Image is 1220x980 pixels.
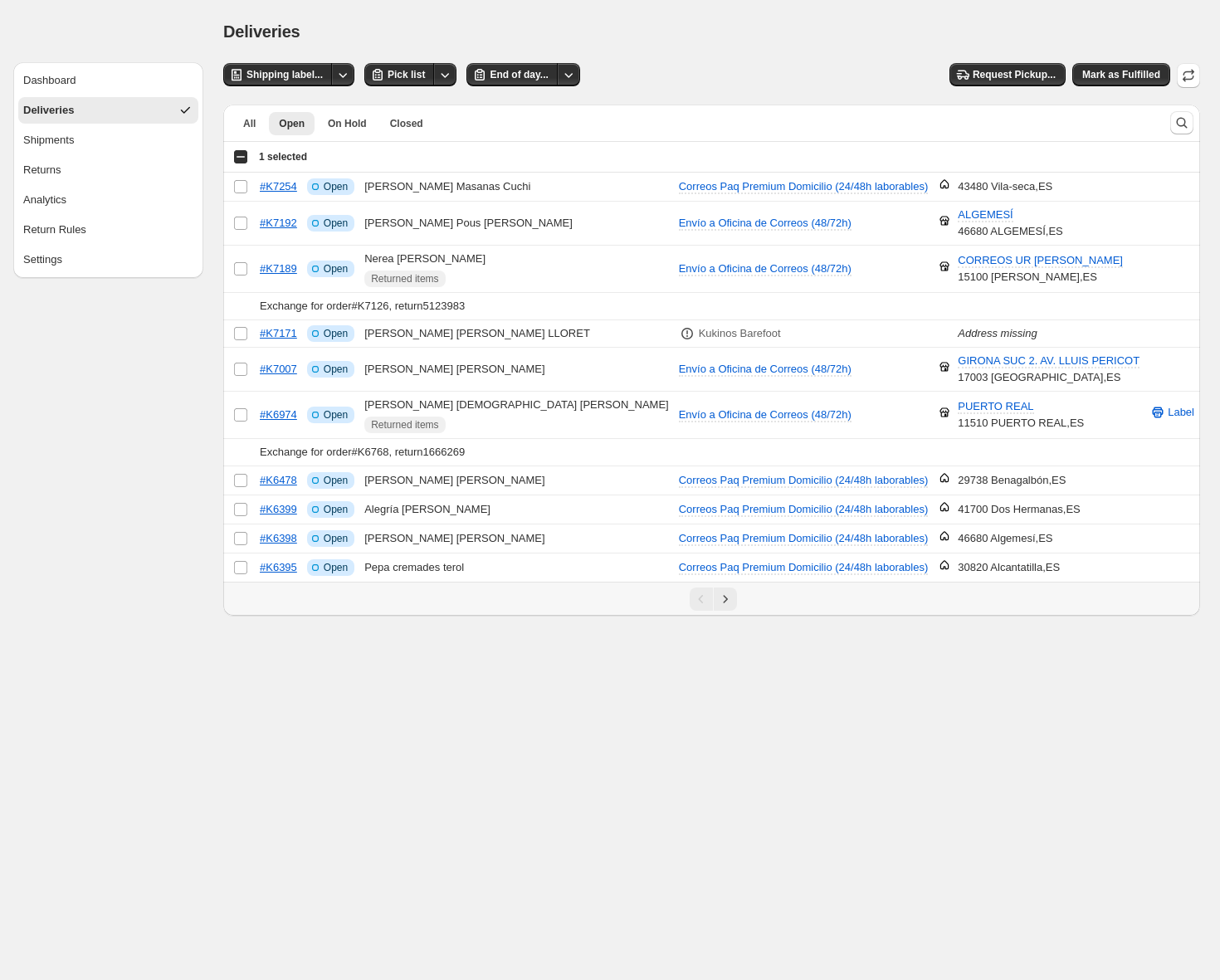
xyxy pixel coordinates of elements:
[243,117,256,130] span: All
[958,398,1084,431] div: 11510 PUERTO REAL , ES
[958,254,1123,268] span: CORREOS UR [PERSON_NAME]
[23,251,62,268] div: Settings
[958,252,1123,285] div: 15100 [PERSON_NAME] , ES
[948,202,1022,228] button: ALGEMESÍ
[958,354,1139,368] span: GIRONA SUC 2. AV. LLUIS PERICOT
[948,393,1043,420] button: PUERTO REAL
[18,246,198,273] button: Settings
[324,217,348,230] span: Open
[18,187,198,213] button: Analytics
[669,256,861,282] button: Envío a Oficina de Correos (48/72h)
[23,72,76,89] div: Dashboard
[958,327,1037,339] i: Address missing
[371,272,438,285] span: Returned items
[324,503,348,516] span: Open
[371,418,438,431] span: Returned items
[359,524,674,553] td: [PERSON_NAME] [PERSON_NAME]
[223,582,1200,616] nav: Pagination
[18,127,198,154] button: Shipments
[390,117,423,130] span: Closed
[23,132,74,149] div: Shipments
[958,472,1066,489] div: 29738 Benagalbón , ES
[949,63,1066,86] button: Request Pickup...
[260,180,297,193] a: #K7254
[223,22,300,41] span: Deliveries
[260,503,297,515] a: #K6399
[490,68,548,81] span: End of day...
[1072,63,1170,86] button: Mark as Fulfilled
[714,588,737,611] button: Next
[973,68,1056,81] span: Request Pickup...
[260,262,297,275] a: #K7189
[260,363,297,375] a: #K7007
[1170,111,1193,134] button: Search and filter results
[669,210,861,236] button: Envío a Oficina de Correos (48/72h)
[324,532,348,545] span: Open
[466,63,558,86] button: End of day...
[679,408,852,421] span: Envío a Oficina de Correos (48/72h)
[18,157,198,183] button: Returns
[669,554,939,581] button: Correos Paq Premium Domicilio (24/48h laborables)
[958,178,1052,195] div: 43480 Vila-seca , ES
[359,495,674,524] td: Alegría [PERSON_NAME]
[223,63,333,86] button: Shipping label...
[1139,399,1204,426] button: Label
[958,400,1033,414] span: PUERTO REAL
[669,525,939,552] button: Correos Paq Premium Domicilio (24/48h laborables)
[958,208,1013,222] span: ALGEMESÍ
[359,320,674,348] td: [PERSON_NAME] [PERSON_NAME] LLORET
[324,327,348,340] span: Open
[260,474,297,486] a: #K6478
[679,474,929,486] span: Correos Paq Premium Domicilio (24/48h laborables)
[328,117,367,130] span: On Hold
[557,63,580,86] button: Other actions
[679,262,852,275] span: Envío a Oficina de Correos (48/72h)
[18,67,198,94] button: Dashboard
[324,363,348,376] span: Open
[324,180,348,193] span: Open
[669,173,939,200] button: Correos Paq Premium Domicilio (24/48h laborables)
[359,246,674,293] td: Nerea [PERSON_NAME]
[359,348,674,392] td: [PERSON_NAME] [PERSON_NAME]
[260,408,297,421] a: #K6974
[18,217,198,243] button: Return Rules
[689,320,791,347] button: Kukinos Barefoot
[23,162,61,178] div: Returns
[359,202,674,246] td: [PERSON_NAME] Pous [PERSON_NAME]
[679,363,852,375] span: Envío a Oficina de Correos (48/72h)
[958,501,1080,518] div: 41700 Dos Hermanas , ES
[324,561,348,574] span: Open
[359,392,674,439] td: [PERSON_NAME] [DEMOGRAPHIC_DATA] [PERSON_NAME]
[23,102,74,119] div: Deliveries
[669,356,861,383] button: Envío a Oficina de Correos (48/72h)
[324,408,348,422] span: Open
[23,192,66,208] div: Analytics
[359,553,674,583] td: Pepa cremades terol
[958,559,1060,576] div: 30820 Alcantatilla , ES
[324,474,348,487] span: Open
[669,496,939,523] button: Correos Paq Premium Domicilio (24/48h laborables)
[679,180,929,193] span: Correos Paq Premium Domicilio (24/48h laborables)
[679,503,929,515] span: Correos Paq Premium Domicilio (24/48h laborables)
[699,325,781,342] p: Kukinos Barefoot
[388,68,425,81] span: Pick list
[958,353,1139,386] div: 17003 [GEOGRAPHIC_DATA] , ES
[359,466,674,495] td: [PERSON_NAME] [PERSON_NAME]
[260,532,297,544] a: #K6398
[259,150,307,163] span: 1 selected
[331,63,354,86] button: Other actions
[669,402,861,428] button: Envío a Oficina de Correos (48/72h)
[669,467,939,494] button: Correos Paq Premium Domicilio (24/48h laborables)
[260,217,297,229] a: #K7192
[260,561,297,573] a: #K6395
[364,63,435,86] button: Pick list
[948,247,1133,274] button: CORREOS UR [PERSON_NAME]
[1082,68,1160,81] span: Mark as Fulfilled
[679,532,929,544] span: Correos Paq Premium Domicilio (24/48h laborables)
[958,207,1063,240] div: 46680 ALGEMESÍ , ES
[324,262,348,275] span: Open
[279,117,305,130] span: Open
[433,63,456,86] button: Other actions
[18,97,198,124] button: Deliveries
[246,68,323,81] span: Shipping label...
